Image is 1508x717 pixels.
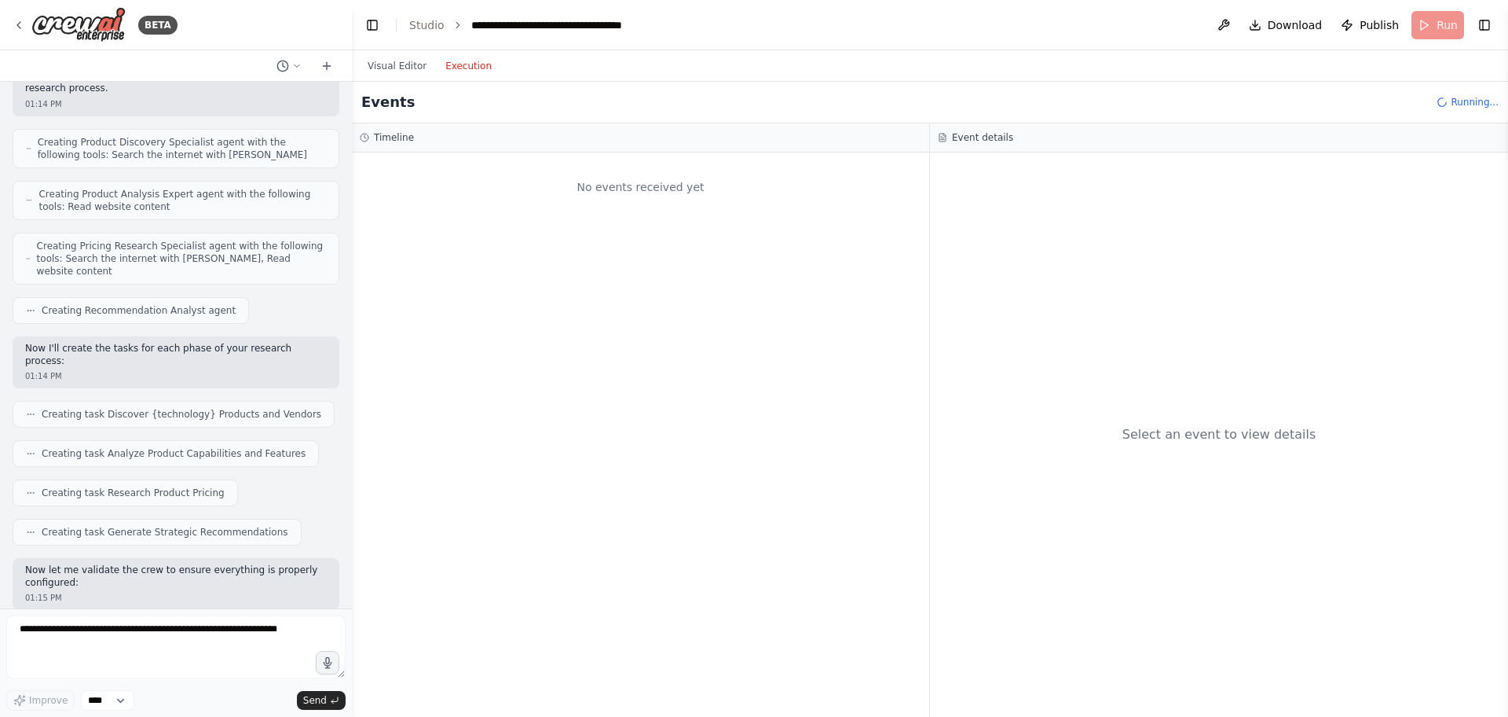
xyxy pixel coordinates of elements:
[138,16,178,35] div: BETA
[25,98,327,110] div: 01:14 PM
[42,487,225,499] span: Creating task Research Product Pricing
[25,370,327,382] div: 01:14 PM
[374,131,414,144] h3: Timeline
[297,691,346,710] button: Send
[29,694,68,707] span: Improve
[409,17,648,33] nav: breadcrumb
[1451,96,1499,108] span: Running...
[358,57,436,75] button: Visual Editor
[42,526,288,539] span: Creating task Generate Strategic Recommendations
[436,57,501,75] button: Execution
[1334,11,1405,39] button: Publish
[1360,17,1399,33] span: Publish
[303,694,327,707] span: Send
[1268,17,1323,33] span: Download
[42,304,236,317] span: Creating Recommendation Analyst agent
[1122,425,1316,444] div: Select an event to view details
[25,592,327,604] div: 01:15 PM
[42,408,321,421] span: Creating task Discover {technology} Products and Vendors
[314,57,339,75] button: Start a new chat
[361,91,415,113] h2: Events
[361,14,383,36] button: Hide left sidebar
[38,136,326,161] span: Creating Product Discovery Specialist agent with the following tools: Search the internet with [P...
[360,160,921,214] div: No events received yet
[1243,11,1329,39] button: Download
[409,19,445,31] a: Studio
[25,343,327,367] p: Now I'll create the tasks for each phase of your research process:
[42,447,306,460] span: Creating task Analyze Product Capabilities and Features
[316,651,339,675] button: Click to speak your automation idea
[31,7,126,42] img: Logo
[37,240,326,278] span: Creating Pricing Research Specialist agent with the following tools: Search the internet with [PE...
[38,188,326,213] span: Creating Product Analysis Expert agent with the following tools: Read website content
[25,564,327,589] p: Now let me validate the crew to ensure everything is properly configured:
[270,57,308,75] button: Switch to previous chat
[952,131,1013,144] h3: Event details
[6,690,75,711] button: Improve
[1473,14,1495,36] button: Show right sidebar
